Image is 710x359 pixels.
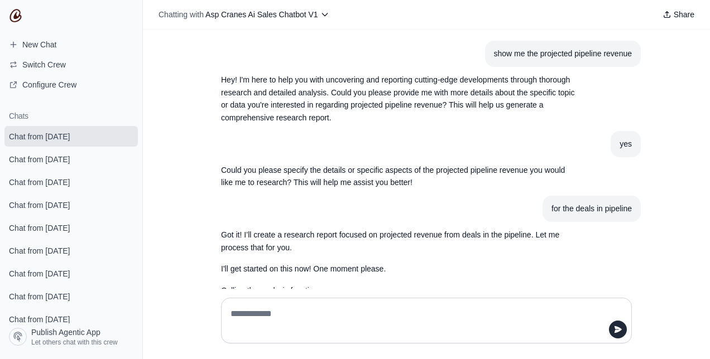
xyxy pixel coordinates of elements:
[221,229,578,254] p: Got it! I’ll create a research report focused on projected revenue from deals in the pipeline. Le...
[494,47,632,60] div: show me the projected pipeline revenue
[4,172,138,192] a: Chat from [DATE]
[212,222,587,304] section: Response
[4,286,138,307] a: Chat from [DATE]
[4,149,138,169] a: Chat from [DATE]
[221,74,578,124] p: Hey! I'm here to help you with uncovering and reporting cutting-edge developments through thoroug...
[9,291,70,302] span: Chat from [DATE]
[154,7,334,22] button: Chatting with Asp Cranes Ai Sales Chatbot V1
[4,263,138,284] a: Chat from [DATE]
[9,245,70,256] span: Chat from [DATE]
[9,222,70,234] span: Chat from [DATE]
[9,131,70,142] span: Chat from [DATE]
[611,131,641,157] section: User message
[31,338,118,347] span: Let others chat with this crew
[9,200,70,211] span: Chat from [DATE]
[4,56,138,74] button: Switch Crew
[674,9,694,20] span: Share
[221,263,578,275] p: I'll get started on this now! One moment please.
[221,164,578,190] p: Could you please specify the details or specific aspects of the projected pipeline revenue you wo...
[159,9,204,20] span: Chatting with
[221,284,578,297] p: Calling the analysis function...
[9,154,70,165] span: Chat from [DATE]
[4,309,138,329] a: Chat from [DATE]
[551,202,632,215] div: for the deals in pipeline
[31,327,100,338] span: Publish Agentic App
[22,79,76,90] span: Configure Crew
[543,196,641,222] section: User message
[485,41,641,67] section: User message
[4,240,138,261] a: Chat from [DATE]
[4,195,138,215] a: Chat from [DATE]
[212,67,587,131] section: Response
[9,314,70,325] span: Chat from [DATE]
[4,323,138,350] a: Publish Agentic App Let others chat with this crew
[4,76,138,94] a: Configure Crew
[9,268,70,279] span: Chat from [DATE]
[4,126,138,147] a: Chat from [DATE]
[658,7,699,22] button: Share
[22,59,66,70] span: Switch Crew
[22,39,56,50] span: New Chat
[620,138,632,151] div: yes
[212,157,587,196] section: Response
[4,36,138,54] a: New Chat
[9,177,70,188] span: Chat from [DATE]
[9,9,22,22] img: CrewAI Logo
[205,10,318,19] span: Asp Cranes Ai Sales Chatbot V1
[4,217,138,238] a: Chat from [DATE]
